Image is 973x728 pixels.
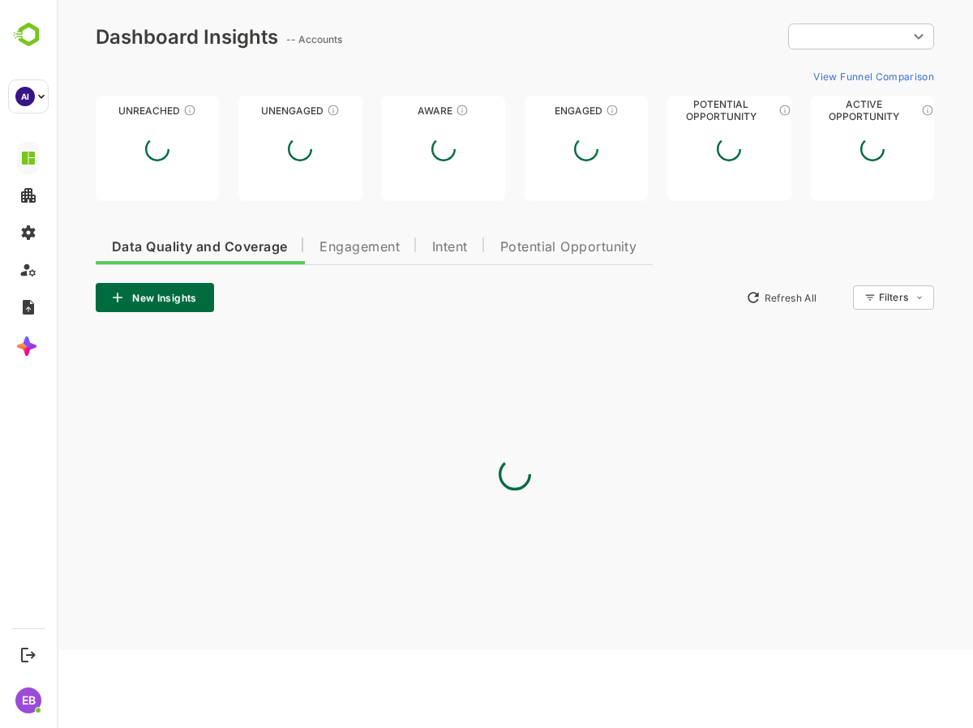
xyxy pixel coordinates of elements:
[126,104,139,117] div: These accounts have not been engaged with for a defined time period
[39,105,162,117] div: Unreached
[375,241,411,254] span: Intent
[55,241,230,254] span: Data Quality and Coverage
[722,104,735,117] div: These accounts are MQAs and can be passed on to Inside Sales
[611,105,734,117] div: Potential Opportunity
[263,241,343,254] span: Engagement
[750,63,877,89] button: View Funnel Comparison
[15,87,35,106] div: AI
[270,104,283,117] div: These accounts have not shown enough engagement and need nurturing
[17,644,39,666] button: Logout
[39,25,221,49] div: Dashboard Insights
[39,283,157,312] button: New Insights
[325,105,448,117] div: Aware
[549,104,562,117] div: These accounts are warm, further nurturing would qualify them to MQAs
[821,283,877,312] div: Filters
[754,105,877,117] div: Active Opportunity
[864,104,877,117] div: These accounts have open opportunities which might be at any of the Sales Stages
[731,22,877,51] div: ​
[444,241,581,254] span: Potential Opportunity
[182,105,305,117] div: Unengaged
[15,687,41,713] div: EB
[468,105,591,117] div: Engaged
[682,285,767,310] button: Refresh All
[8,19,49,50] img: BambooboxLogoMark.f1c84d78b4c51b1a7b5f700c9845e183.svg
[822,291,851,303] div: Filters
[229,33,290,45] ag: -- Accounts
[399,104,412,117] div: These accounts have just entered the buying cycle and need further nurturing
